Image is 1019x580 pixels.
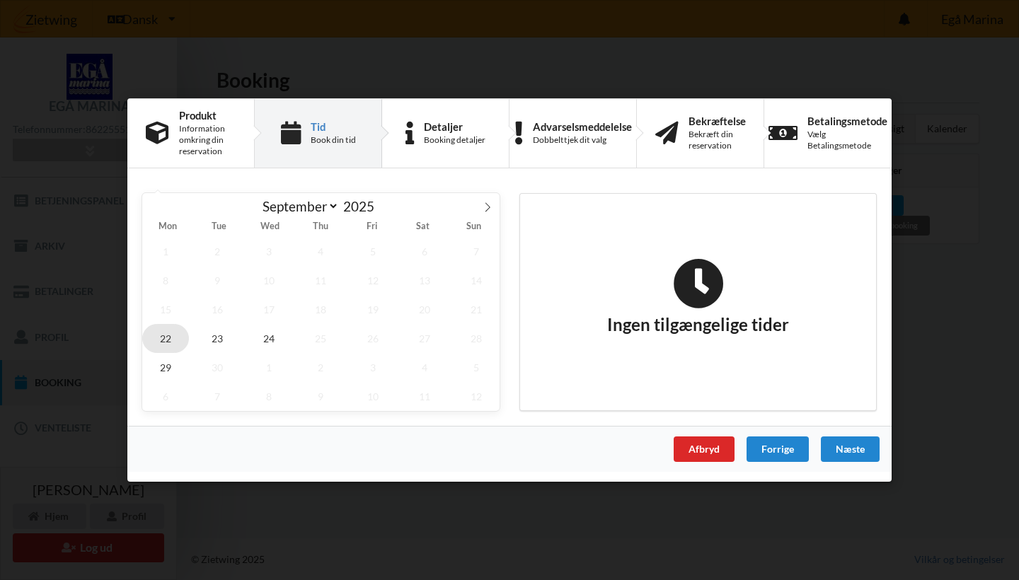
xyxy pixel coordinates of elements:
[401,237,448,266] span: September 6, 2025
[453,324,500,353] span: September 28, 2025
[179,110,236,121] div: Produkt
[244,223,295,232] span: Wed
[246,237,292,266] span: September 3, 2025
[298,382,345,411] span: October 9, 2025
[350,266,396,295] span: September 12, 2025
[142,266,189,295] span: September 8, 2025
[401,266,448,295] span: September 13, 2025
[607,258,789,336] h2: Ingen tilgængelige tider
[142,237,189,266] span: September 1, 2025
[350,382,396,411] span: October 10, 2025
[298,295,345,324] span: September 18, 2025
[193,223,244,232] span: Tue
[453,382,500,411] span: October 12, 2025
[350,237,396,266] span: September 5, 2025
[807,115,887,127] div: Betalingsmetode
[246,266,292,295] span: September 10, 2025
[453,266,500,295] span: September 14, 2025
[424,121,485,132] div: Detaljer
[747,436,809,462] div: Forrige
[339,198,386,214] input: Year
[311,121,356,132] div: Tid
[401,324,448,353] span: September 27, 2025
[142,223,193,232] span: Mon
[533,134,632,146] div: Dobbelttjek dit valg
[142,324,189,353] span: September 22, 2025
[449,223,500,232] span: Sun
[424,134,485,146] div: Booking detaljer
[674,436,735,462] div: Afbryd
[246,324,292,353] span: September 24, 2025
[401,295,448,324] span: September 20, 2025
[807,129,887,151] div: Vælg Betalingsmetode
[689,115,746,127] div: Bekræftelse
[194,295,241,324] span: September 16, 2025
[311,134,356,146] div: Book din tid
[689,129,746,151] div: Bekræft din reservation
[142,295,189,324] span: September 15, 2025
[246,382,292,411] span: October 8, 2025
[142,353,189,382] span: September 29, 2025
[298,353,345,382] span: October 2, 2025
[298,266,345,295] span: September 11, 2025
[821,436,880,462] div: Næste
[246,353,292,382] span: October 1, 2025
[246,295,292,324] span: September 17, 2025
[295,223,346,232] span: Thu
[256,197,340,215] select: Month
[401,382,448,411] span: October 11, 2025
[194,237,241,266] span: September 2, 2025
[194,353,241,382] span: September 30, 2025
[453,295,500,324] span: September 21, 2025
[350,353,396,382] span: October 3, 2025
[350,324,396,353] span: September 26, 2025
[398,223,449,232] span: Sat
[194,324,241,353] span: September 23, 2025
[401,353,448,382] span: October 4, 2025
[533,121,632,132] div: Advarselsmeddelelse
[142,382,189,411] span: October 6, 2025
[350,295,396,324] span: September 19, 2025
[179,123,236,157] div: Information omkring din reservation
[347,223,398,232] span: Fri
[453,237,500,266] span: September 7, 2025
[194,266,241,295] span: September 9, 2025
[298,237,345,266] span: September 4, 2025
[453,353,500,382] span: October 5, 2025
[194,382,241,411] span: October 7, 2025
[298,324,345,353] span: September 25, 2025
